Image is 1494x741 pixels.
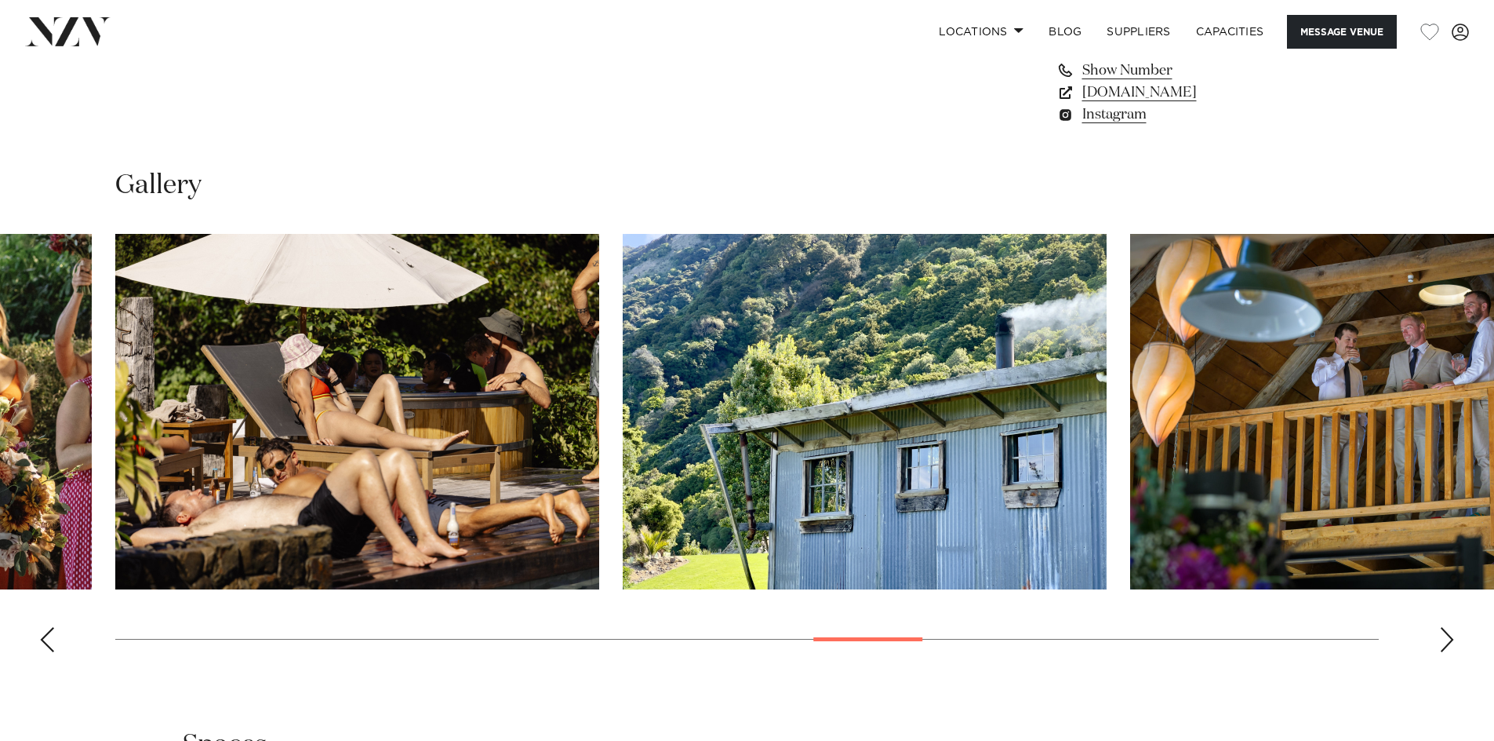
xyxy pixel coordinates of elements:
[25,17,111,46] img: nzv-logo.png
[1287,15,1397,49] button: Message Venue
[926,15,1036,49] a: Locations
[623,234,1107,590] swiper-slide: 18 / 29
[1056,60,1312,82] a: Show Number
[1056,104,1312,126] a: Instagram
[1183,15,1277,49] a: Capacities
[1094,15,1183,49] a: SUPPLIERS
[1036,15,1094,49] a: BLOG
[115,168,202,203] h2: Gallery
[1056,82,1312,104] a: [DOMAIN_NAME]
[115,234,599,590] swiper-slide: 17 / 29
